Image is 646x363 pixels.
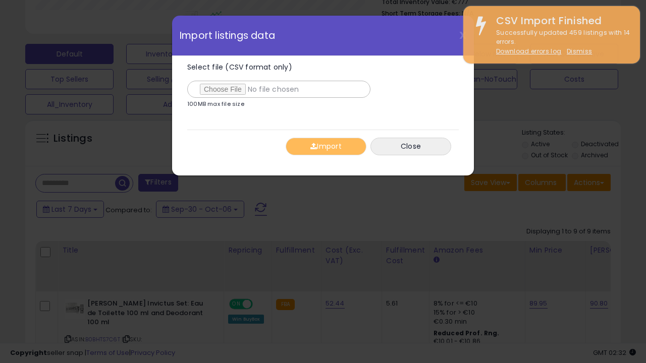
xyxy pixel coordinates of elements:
a: Download errors log [496,47,561,55]
div: Successfully updated 459 listings with 14 errors. [489,28,632,56]
button: Import [286,138,366,155]
div: CSV Import Finished [489,14,632,28]
p: 100MB max file size [187,101,244,107]
u: Dismiss [567,47,592,55]
button: Close [370,138,451,155]
span: Import listings data [180,31,275,40]
span: X [459,28,466,42]
span: Select file (CSV format only) [187,62,292,72]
